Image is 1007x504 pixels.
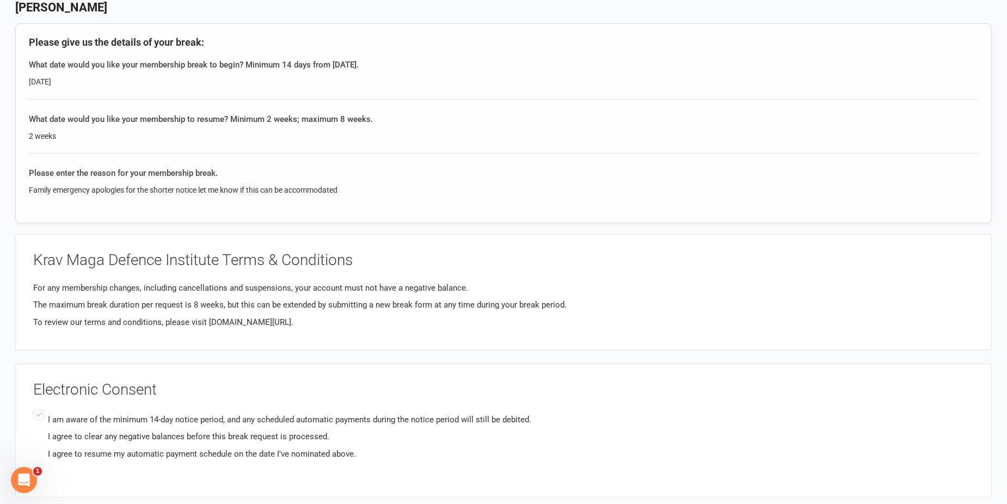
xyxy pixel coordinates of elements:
signed-waiver-collapsible-panel: waiver.signed_waiver_form_attributes.gym_tacs_title [15,234,992,351]
p: I agree to resume my automatic payment schedule on the date I've nominated above. [48,447,531,460]
h4: Please give us the details of your break: [29,37,978,48]
p: I agree to clear any negative balances before this break request is processed. [48,430,531,443]
p: To review our terms and conditions, please visit [DOMAIN_NAME][URL]. [33,316,974,329]
span: 1 [33,467,42,476]
iframe: Intercom live chat [11,467,37,493]
div: What date would you like your membership break to begin? Minimum 14 days from [DATE]. [29,58,978,71]
div: [DATE] [29,76,978,88]
p: I am aware of the minimum 14-day notice period, and any scheduled automatic payments during the n... [48,413,531,426]
div: 2 weeks [29,130,978,142]
h3: [PERSON_NAME] [15,1,992,14]
div: What date would you like your membership to resume? Minimum 2 weeks; maximum 8 weeks. [29,113,978,126]
h3: Krav Maga Defence Institute Terms & Conditions [33,252,974,269]
h3: Electronic Consent [33,382,974,398]
div: Please enter the reason for your membership break. [29,167,978,180]
div: Family emergency apologies for the shorter notice let me know if this can be accommodated [29,184,978,196]
p: For any membership changes, including cancellations and suspensions, your account must not have a... [33,281,974,294]
p: The maximum break duration per request is 8 weeks, but this can be extended by submitting a new b... [33,298,974,311]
